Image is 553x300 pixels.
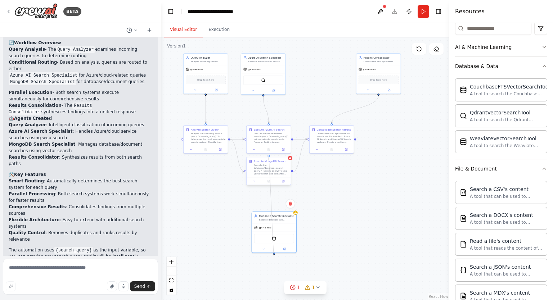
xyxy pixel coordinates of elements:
[293,137,307,173] g: Edge from 5761f6ea-4962-4124-9cce-2fe4c13bdb64 to 231c9295-468b-4383-be11-c52031b82415
[455,63,498,70] div: Database & Data
[204,95,207,123] g: Edge from 72daf1f9-5680-4fdb-a2f6-82d9d749a9ee to e540fad3-6612-4c15-8940-df11b3619108
[14,3,58,19] img: Logo
[144,26,155,35] button: Start a new chat
[470,289,543,296] div: Search a MDX's content
[470,91,550,97] div: A tool to search the Couchbase database for relevant information on internal documents.
[9,122,152,128] li: : Intelligent classification of incoming queries
[230,137,244,141] g: Edge from e540fad3-6612-4c15-8940-df11b3619108 to b5c117c6-e824-4d50-8e53-bc113bb55f9f
[317,128,351,131] div: Consolidate Search Results
[9,72,152,78] li: for Azure/cloud-related queries
[460,86,467,94] img: CouchbaseFTSVectorSearchTool
[293,137,307,141] g: Edge from b5c117c6-e824-4d50-8e53-bc113bb55f9f to 231c9295-468b-4383-be11-c52031b82415
[470,143,543,149] div: A tool to search the Weaviate database for relevant information on internal documents.
[259,218,294,221] div: Execute database and document search queries using vector search and semantic search tools. Focus...
[14,172,46,177] strong: Key Features
[340,147,352,152] button: Open in side panel
[460,189,467,196] img: CSVSearchTool
[248,60,283,63] div: Execute Azure-related search queries using available search tools, focusing on cloud services, Az...
[272,236,276,241] img: CouchbaseFTSVectorSearchTool
[9,204,66,209] strong: Comprehensive Results
[284,281,327,294] button: 11
[455,38,547,56] button: AI & Machine Learning
[364,56,399,59] div: Results Consolidator
[470,263,543,271] div: Search a JSON's content
[188,8,244,15] nav: breadcrumb
[9,79,76,85] code: MongoDB Search Specialist
[470,245,543,251] div: A tool that reads the content of a file. To use this tool, provide a 'file_path' parameter with t...
[277,147,289,152] button: Open in side panel
[277,179,289,183] button: Open in side panel
[191,60,226,63] div: Analyze incoming search queries to determine the most appropriate search system and route them ac...
[203,22,235,37] button: Execution
[9,142,75,147] strong: MongoDB Search Specialist
[254,159,286,163] div: Execute MongoDB Search
[9,59,152,85] li: - Based on analysis, queries are routed to either:
[470,117,543,123] div: A tool to search the Qdrant database for relevant information on internal documents.
[455,44,512,51] div: AI & Machine Learning
[246,125,291,154] div: Execute Azure AI SearchExecute the Azure-related search query: "{search_query}" using available s...
[259,226,271,229] span: gpt-4o-mini
[9,191,55,196] strong: Parallel Processing
[470,212,543,219] div: Search a DOCX's content
[460,138,467,145] img: WeaviateVectorSearchTool
[107,281,117,291] button: Upload files
[183,53,228,94] div: Query AnalyzerAnalyze incoming search queries to determine the most appropriate search system and...
[460,292,467,300] img: MDXSearchTool
[470,186,543,193] div: Search a CSV's content
[190,68,203,71] span: gpt-4o-mini
[470,237,543,245] div: Read a file's content
[309,125,354,154] div: Consolidate Search ResultsConsolidate and synthesize all search results from both Azure AI Search...
[9,141,152,154] li: : Manages database/document searches using vector search
[9,247,152,266] p: The automation uses as the input variable, so you can provide any search query and it will be int...
[14,40,61,45] strong: Workflow Overview
[56,46,95,53] code: Query Analyzer
[167,43,186,49] div: Version 1
[254,132,289,144] div: Execute the Azure-related search query: "{search_query}" using available search tools. Focus on f...
[470,271,543,277] div: A tool that can be used to semantic search a query from a JSON's content.
[241,53,286,95] div: Azure AI Search SpecialistExecute Azure-related search queries using available search tools, focu...
[118,281,129,291] button: Click to speak your automation idea
[9,178,44,183] strong: Smart Routing
[9,103,92,115] code: Results Consolidator
[312,284,315,291] span: 1
[460,215,467,222] img: DOCXSearchTool
[130,281,155,291] button: Send
[433,6,444,17] button: Hide right sidebar
[166,6,176,17] button: Hide left sidebar
[191,132,226,144] div: Analyze the incoming search query: "{search_query}" to determine the most appropriate search syst...
[317,132,352,144] div: Consolidate and synthesize all search results from both Azure AI Search and MongoDB Search system...
[470,109,543,116] div: QdrantVectorSearchTool
[9,155,59,160] strong: Results Consolidator
[164,22,203,37] button: Visual Editor
[460,267,467,274] img: JSONSearchTool
[198,147,213,152] button: No output available
[261,78,265,82] img: SerperDevTool
[470,135,543,142] div: WeaviateVectorSearchTool
[330,95,380,123] g: Edge from 72c08ccf-7c4e-409b-9351-af2ea044e375 to 231c9295-468b-4383-be11-c52031b82415
[9,204,152,217] li: : Consolidates findings from multiple sources
[123,26,141,35] button: Switch to previous chat
[9,60,57,65] strong: Conditional Routing
[364,60,399,63] div: Consolidate and synthesize search results from different search systems into a unified, comprehen...
[429,295,448,299] a: React Flow attribution
[261,96,270,123] g: Edge from 16886ae4-7efa-4a0c-9c4c-ef737b732d23 to b5c117c6-e824-4d50-8e53-bc113bb55f9f
[197,78,214,82] span: Drop tools here
[286,199,295,208] button: Delete node
[264,88,284,93] button: Open in side panel
[191,128,219,131] div: Analyze Search Query
[297,284,300,291] span: 1
[191,56,226,59] div: Query Analyzer
[460,241,467,248] img: FileReadTool
[54,247,93,254] code: {search_query}
[246,158,291,186] div: Execute MongoDB SearchExecute the database/document search query: "{search_query}" using vector s...
[9,102,152,115] li: - The synthesizes findings into a unified response
[9,72,79,79] code: Azure AI Search Specialist
[259,214,294,218] div: MongoDB Search Specialist
[9,90,53,95] strong: Parallel Execution
[167,257,176,267] button: zoom in
[9,46,152,59] li: - The examines incoming search queries to determine routing
[9,229,152,242] li: : Removes duplicates and ranks results by relevance
[370,78,387,82] span: Drop tools here
[9,191,152,204] li: : Both search systems work simultaneously for faster results
[455,57,547,76] button: Database & Data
